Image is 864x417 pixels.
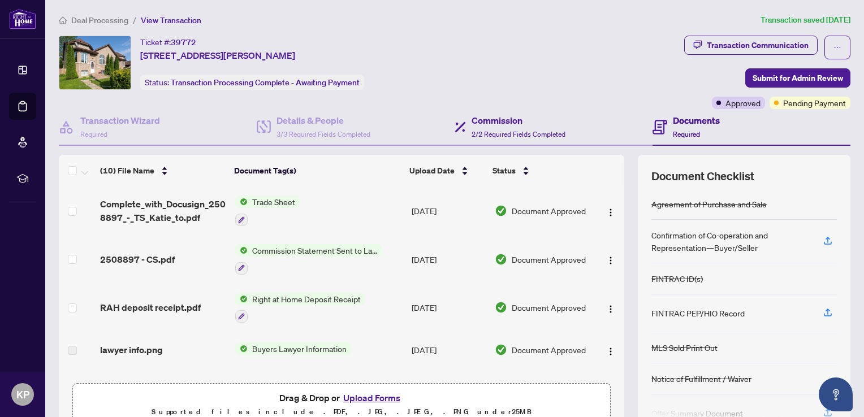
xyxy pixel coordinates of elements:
[171,77,360,88] span: Transaction Processing Complete - Awaiting Payment
[80,130,107,138] span: Required
[753,69,843,87] span: Submit for Admin Review
[248,244,382,257] span: Commission Statement Sent to Lawyer
[96,155,230,186] th: (10) File Name
[140,75,364,90] div: Status:
[235,293,365,323] button: Status IconRight at Home Deposit Receipt
[235,196,300,226] button: Status IconTrade Sheet
[230,155,405,186] th: Document Tag(s)
[407,332,490,368] td: [DATE]
[512,205,586,217] span: Document Approved
[59,16,67,24] span: home
[407,368,490,413] td: [DATE]
[602,202,620,220] button: Logo
[248,196,300,208] span: Trade Sheet
[100,253,175,266] span: 2508897 - CS.pdf
[725,97,761,109] span: Approved
[100,377,226,404] span: 374 [PERSON_NAME] St Commission Statement.pdf
[100,301,201,314] span: RAH deposit receipt.pdf
[407,186,490,235] td: [DATE]
[651,307,745,319] div: FINTRAC PEP/HIO Record
[512,301,586,314] span: Document Approved
[235,244,248,257] img: Status Icon
[512,253,586,266] span: Document Approved
[606,305,615,314] img: Logo
[405,155,488,186] th: Upload Date
[340,390,404,405] button: Upload Forms
[606,347,615,356] img: Logo
[606,208,615,217] img: Logo
[235,196,248,208] img: Status Icon
[495,344,507,356] img: Document Status
[493,164,516,177] span: Status
[651,372,751,385] div: Notice of Fulfillment / Waiver
[235,342,351,355] button: Status IconBuyers Lawyer Information
[651,272,703,285] div: FINTRAC ID(s)
[495,301,507,314] img: Document Status
[100,164,154,177] span: (10) File Name
[495,205,507,217] img: Document Status
[248,342,351,355] span: Buyers Lawyer Information
[602,298,620,316] button: Logo
[100,343,163,357] span: lawyer info.png
[140,36,196,49] div: Ticket #:
[141,15,201,25] span: View Transaction
[651,198,767,210] div: Agreement of Purchase and Sale
[745,68,850,88] button: Submit for Admin Review
[100,197,226,224] span: Complete_with_Docusign_2508897_-_TS_Katie_to.pdf
[80,114,160,127] h4: Transaction Wizard
[133,14,136,27] li: /
[277,130,370,138] span: 3/3 Required Fields Completed
[235,244,382,275] button: Status IconCommission Statement Sent to Lawyer
[277,114,370,127] h4: Details & People
[409,164,455,177] span: Upload Date
[602,341,620,359] button: Logo
[673,114,720,127] h4: Documents
[407,284,490,332] td: [DATE]
[9,8,36,29] img: logo
[684,36,818,55] button: Transaction Communication
[235,342,248,355] img: Status Icon
[707,36,809,54] div: Transaction Communication
[407,235,490,284] td: [DATE]
[819,377,853,411] button: Open asap
[833,44,841,51] span: ellipsis
[761,14,850,27] article: Transaction saved [DATE]
[495,253,507,266] img: Document Status
[171,37,196,47] span: 39772
[472,114,565,127] h4: Commission
[472,130,565,138] span: 2/2 Required Fields Completed
[16,386,29,402] span: KP
[512,344,586,356] span: Document Approved
[279,390,404,405] span: Drag & Drop or
[651,341,718,354] div: MLS Sold Print Out
[235,293,248,305] img: Status Icon
[602,250,620,268] button: Logo
[673,130,700,138] span: Required
[651,168,754,184] span: Document Checklist
[248,293,365,305] span: Right at Home Deposit Receipt
[606,256,615,265] img: Logo
[140,49,295,62] span: [STREET_ADDRESS][PERSON_NAME]
[488,155,591,186] th: Status
[59,36,131,89] img: IMG-X12220993_1.jpg
[651,229,810,254] div: Confirmation of Co-operation and Representation—Buyer/Seller
[71,15,128,25] span: Deal Processing
[783,97,846,109] span: Pending Payment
